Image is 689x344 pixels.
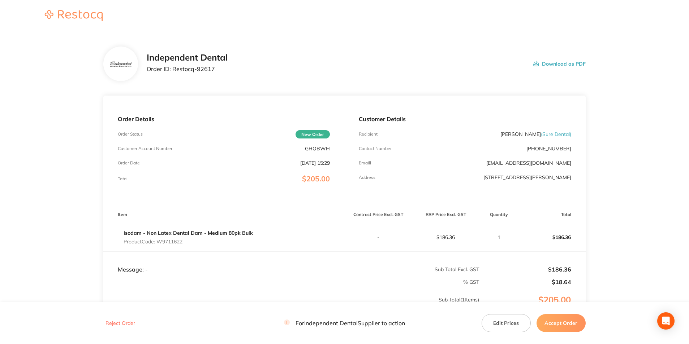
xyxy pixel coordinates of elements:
h2: Independent Dental [147,53,228,63]
img: bzV5Y2k1dA [109,61,132,68]
p: Customer Account Number [118,146,172,151]
a: [EMAIL_ADDRESS][DOMAIN_NAME] [486,160,571,166]
button: Download as PDF [533,53,586,75]
p: Order ID: Restocq- 92617 [147,66,228,72]
img: Restocq logo [38,10,110,21]
p: [STREET_ADDRESS][PERSON_NAME] [483,175,571,180]
p: Product Code: W9711622 [124,239,253,244]
th: Total [518,206,586,223]
p: Sub Total Excl. GST [345,266,479,272]
p: - [345,234,412,240]
p: Emaill [359,160,371,166]
span: ( Sure Dental ) [541,131,571,137]
p: $18.64 [480,279,571,285]
span: New Order [296,130,330,138]
p: Total [118,176,128,181]
p: Customer Details [359,116,571,122]
p: [DATE] 15:29 [300,160,330,166]
p: [PERSON_NAME] [500,131,571,137]
span: $205.00 [302,174,330,183]
p: Recipient [359,132,378,137]
button: Edit Prices [482,314,531,332]
p: For Independent Dental Supplier to action [284,320,405,327]
p: Order Status [118,132,143,137]
p: Order Date [118,160,140,166]
p: [PHONE_NUMBER] [526,146,571,151]
p: % GST [104,279,479,285]
p: Sub Total ( 1 Items) [104,297,479,317]
button: Reject Order [103,320,137,327]
td: Message: - [103,251,344,273]
th: Item [103,206,344,223]
p: $186.36 [480,266,571,273]
a: Restocq logo [38,10,110,22]
div: Open Intercom Messenger [657,312,675,330]
th: RRP Price Excl. GST [412,206,479,223]
button: Accept Order [537,314,586,332]
p: Contact Number [359,146,392,151]
p: 1 [480,234,518,240]
th: Contract Price Excl. GST [344,206,412,223]
p: $205.00 [480,295,585,319]
a: Isodam - Non Latex Dental Dam - Medium 80pk Bulk [124,230,253,236]
p: GHOBWH [305,146,330,151]
p: Address [359,175,375,180]
p: $186.36 [518,229,585,246]
th: Quantity [479,206,518,223]
p: Order Details [118,116,330,122]
p: $186.36 [412,234,479,240]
